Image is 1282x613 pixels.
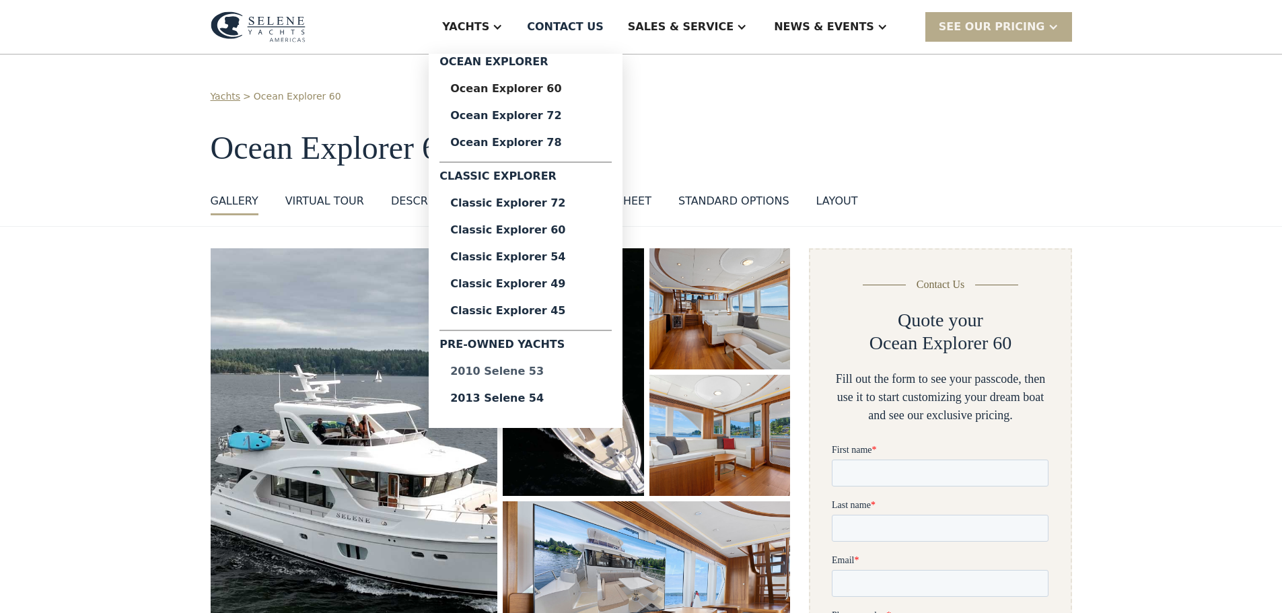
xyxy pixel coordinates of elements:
[211,193,258,215] a: GALLERY
[649,375,791,496] a: open lightbox
[3,588,12,597] input: I want to subscribe to your Newsletter.Unsubscribe any time by clicking the link at the bottom of...
[391,193,464,209] div: DESCRIPTION
[925,12,1072,41] div: SEE Our Pricing
[3,589,123,611] strong: I want to subscribe to your Newsletter.
[628,19,734,35] div: Sales & Service
[285,193,364,215] a: VIRTUAL TOUR
[1,503,209,527] span: We respect your time - only the good stuff, never spam.
[439,385,612,412] a: 2013 Selene 54
[552,193,651,215] a: Technical sheet
[243,89,251,104] div: >
[1,459,215,495] span: Tick the box below to receive occasional updates, exclusive offers, and VIP access via text message.
[450,83,601,94] div: Ocean Explorer 60
[439,217,612,244] a: Classic Explorer 60
[450,110,601,121] div: Ocean Explorer 72
[3,546,208,569] span: Reply STOP to unsubscribe at any time.
[816,193,858,215] a: layout
[439,54,612,75] div: Ocean Explorer
[450,252,601,262] div: Classic Explorer 54
[450,198,601,209] div: Classic Explorer 72
[450,225,601,236] div: Classic Explorer 60
[869,332,1011,355] h2: Ocean Explorer 60
[898,309,983,332] h2: Quote your
[450,137,601,148] div: Ocean Explorer 78
[439,190,612,217] a: Classic Explorer 72
[439,75,612,102] a: Ocean Explorer 60
[442,19,489,35] div: Yachts
[552,193,651,209] div: Technical sheet
[439,336,612,358] div: Pre-Owned Yachts
[450,393,601,404] div: 2013 Selene 54
[832,370,1048,425] div: Fill out the form to see your passcode, then use it to start customizing your dream boat and see ...
[439,129,612,156] a: Ocean Explorer 78
[391,193,464,215] a: DESCRIPTION
[439,297,612,324] a: Classic Explorer 45
[450,366,601,377] div: 2010 Selene 53
[527,19,604,35] div: Contact US
[429,54,622,428] nav: Yachts
[939,19,1045,35] div: SEE Our Pricing
[439,168,612,190] div: Classic Explorer
[439,358,612,385] a: 2010 Selene 53
[439,271,612,297] a: Classic Explorer 49
[649,248,791,369] a: open lightbox
[816,193,858,209] div: layout
[439,102,612,129] a: Ocean Explorer 72
[211,193,258,209] div: GALLERY
[439,244,612,271] a: Classic Explorer 54
[3,546,12,554] input: Yes, I'd like to receive SMS updates.Reply STOP to unsubscribe at any time.
[450,305,601,316] div: Classic Explorer 45
[678,193,789,215] a: standard options
[917,277,965,293] div: Contact Us
[678,193,789,209] div: standard options
[774,19,874,35] div: News & EVENTS
[211,131,1072,166] h1: Ocean Explorer 60
[211,11,306,42] img: logo
[211,89,241,104] a: Yachts
[254,89,341,104] a: Ocean Explorer 60
[15,546,161,556] strong: Yes, I'd like to receive SMS updates.
[450,279,601,289] div: Classic Explorer 49
[285,193,364,209] div: VIRTUAL TOUR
